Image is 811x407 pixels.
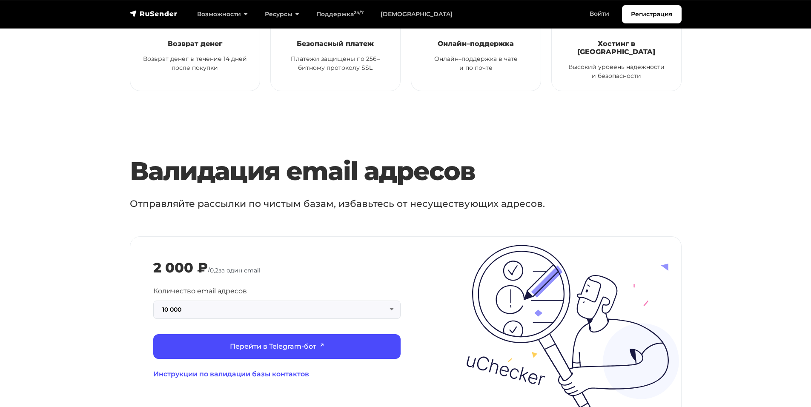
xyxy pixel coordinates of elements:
[256,6,308,23] a: Ресурсы
[208,267,261,274] span: / за один email
[130,9,178,18] img: RuSender
[562,40,671,56] h6: Хостинг в [GEOGRAPHIC_DATA]
[130,197,613,211] p: Отправляйте рассылки по чистым базам, избавьтесь от несуществующих адресов.
[281,40,390,48] h6: Безопасный платеж
[153,334,401,359] a: Перейти в Telegram-бот
[581,5,618,23] a: Войти
[153,260,208,276] div: 2 000 ₽
[153,369,401,379] a: Инструкции по валидации базы контактов
[210,267,218,274] span: 0,2
[153,301,401,319] button: 10 000
[308,6,372,23] a: Поддержка24/7
[562,63,671,80] p: Высокий уровень надежности и безопасности
[140,40,249,48] h6: Возврат денег
[421,40,530,48] h6: Онлайн–поддержка
[189,6,256,23] a: Возможности
[421,54,530,72] p: Онлайн–поддержка в чате и по почте
[372,6,461,23] a: [DEMOGRAPHIC_DATA]
[281,54,390,72] p: Платежи защищены по 256–битному протоколу SSL
[622,5,682,23] a: Регистрация
[140,54,249,72] p: Возврат денег в течение 14 дней после покупки
[130,156,635,186] h3: Валидация email адресов
[153,286,247,296] label: Количество email адресов
[354,10,364,15] sup: 24/7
